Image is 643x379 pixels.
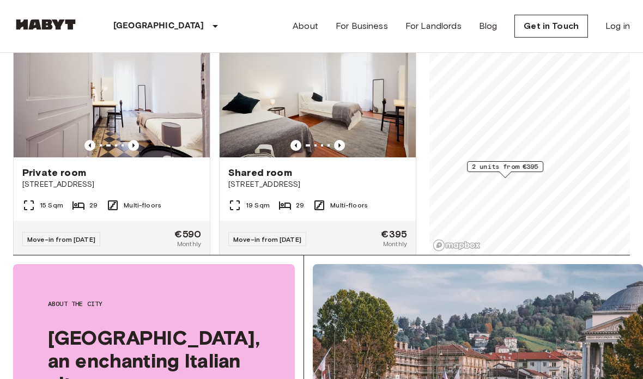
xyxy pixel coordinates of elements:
span: Multi-floors [124,200,161,210]
span: Move-in from [DATE] [27,235,95,243]
span: 29 [89,200,98,210]
a: Blog [479,20,498,33]
span: 15 Sqm [40,200,63,210]
span: Private room [22,166,86,179]
img: Marketing picture of unit IT-13-001-001-23H [220,27,416,157]
a: About [293,20,318,33]
span: €590 [174,229,201,239]
a: Mapbox logo [433,239,481,252]
img: Marketing picture of unit IT-13-001-001-18H [14,27,210,157]
img: Habyt [13,19,78,30]
span: 2 units from €395 [472,162,538,172]
span: [STREET_ADDRESS] [22,179,201,190]
a: For Landlords [405,20,462,33]
span: €395 [381,229,407,239]
span: About the city [48,299,260,309]
span: Monthly [383,239,407,249]
a: Log in [605,20,630,33]
a: Get in Touch [514,15,588,38]
button: Previous image [334,140,345,151]
button: Previous image [84,140,95,151]
a: Marketing picture of unit IT-13-001-001-23HPrevious imagePrevious imageShared room[STREET_ADDRESS... [219,26,416,258]
a: For Business [336,20,388,33]
span: 19 Sqm [246,200,270,210]
span: [STREET_ADDRESS] [228,179,407,190]
button: Previous image [128,140,139,151]
span: Multi-floors [330,200,368,210]
a: Previous imagePrevious imagePrivate room[STREET_ADDRESS]15 Sqm29Multi-floorsMove-in from [DATE]€5... [13,26,210,258]
p: [GEOGRAPHIC_DATA] [113,20,204,33]
div: Map marker [467,161,543,178]
button: Previous image [290,140,301,151]
span: Monthly [177,239,201,249]
span: 29 [296,200,304,210]
span: Shared room [228,166,292,179]
span: Move-in from [DATE] [233,235,301,243]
